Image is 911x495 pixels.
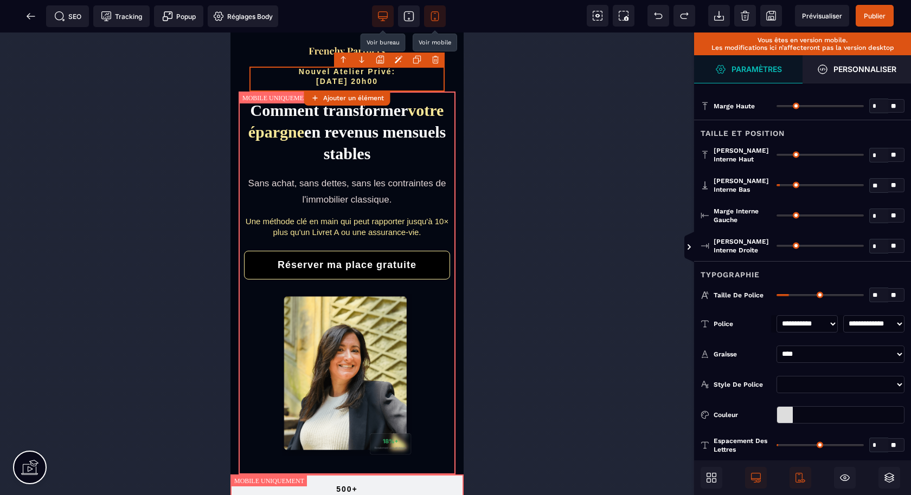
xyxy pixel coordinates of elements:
[77,14,156,24] img: f2a3730b544469f405c58ab4be6274e8_Capture_d%E2%80%99e%CC%81cran_2025-09-01_a%CC%80_20.57.27.png
[714,237,771,255] span: [PERSON_NAME] interne droite
[647,5,669,27] span: Défaire
[694,120,911,140] div: Taille et position
[93,5,150,27] span: Code de suivi
[14,67,220,132] h1: Comment transformer en revenus mensuels stables
[46,5,89,27] span: Métadata SEO
[714,409,771,420] div: Couleur
[734,5,756,27] span: Nettoyage
[673,5,695,27] span: Rétablir
[745,467,767,489] span: Afficher le desktop
[213,11,273,22] span: Réglages Body
[323,94,384,102] strong: Ajouter un élément
[732,65,782,73] strong: Paramètres
[714,291,764,299] span: Taille de police
[714,102,755,110] span: Marge haute
[372,5,394,27] span: Voir bureau
[398,5,420,27] span: Voir tablette
[154,5,203,27] span: Créer une alerte modale
[795,5,849,27] span: Aperçu
[714,146,771,164] span: [PERSON_NAME] interne haut
[714,379,771,390] div: Style de police
[18,146,216,172] text: Sans achat, sans dettes, sans les contraintes de l'immobilier classique.
[714,437,771,454] span: Espacement des lettres
[694,231,705,264] span: Afficher les vues
[802,12,842,20] span: Prévisualiser
[700,36,906,44] p: Vous êtes en version mobile.
[424,5,446,27] span: Voir mobile
[15,184,218,204] text: Une méthode clé en main qui peut rapporter jusqu'à 10× plus qu'un Livret A ou une assurance-vie.
[54,11,81,22] span: SEO
[760,5,782,27] span: Enregistrer
[694,261,911,281] div: Typographie
[790,467,811,489] span: Afficher le mobile
[833,65,896,73] strong: Personnaliser
[834,467,856,489] span: Masquer le bloc
[304,90,390,106] button: Ajouter un élément
[714,318,771,329] div: Police
[700,44,906,51] p: Les modifications ici n’affecteront pas la version desktop
[708,5,730,27] span: Importer
[864,12,886,20] span: Publier
[856,5,894,27] span: Enregistrer le contenu
[52,262,182,424] img: f2a836cbdba2297919ae17fac1211126_Capture_d%E2%80%99e%CC%81cran_2025-09-01_a%CC%80_21.00.57-min.png
[714,177,771,194] span: [PERSON_NAME] interne bas
[878,467,900,489] span: Ouvrir les calques
[714,349,771,360] div: Graisse
[208,5,278,27] span: Favicon
[20,5,42,27] span: Retour
[14,218,220,247] button: Réserver ma place gratuite
[701,467,722,489] span: Ouvrir les blocs
[803,55,911,83] span: Ouvrir le gestionnaire de styles
[694,55,803,83] span: Ouvrir le gestionnaire de styles
[94,464,139,473] span: Biens gérés
[162,11,196,22] span: Popup
[19,34,214,59] h2: Nouvel Atelier Privé: [DATE] 20h00
[587,5,608,27] span: Voir les composants
[101,11,142,22] span: Tracking
[714,207,771,224] span: Marge interne gauche
[613,5,634,27] span: Capture d'écran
